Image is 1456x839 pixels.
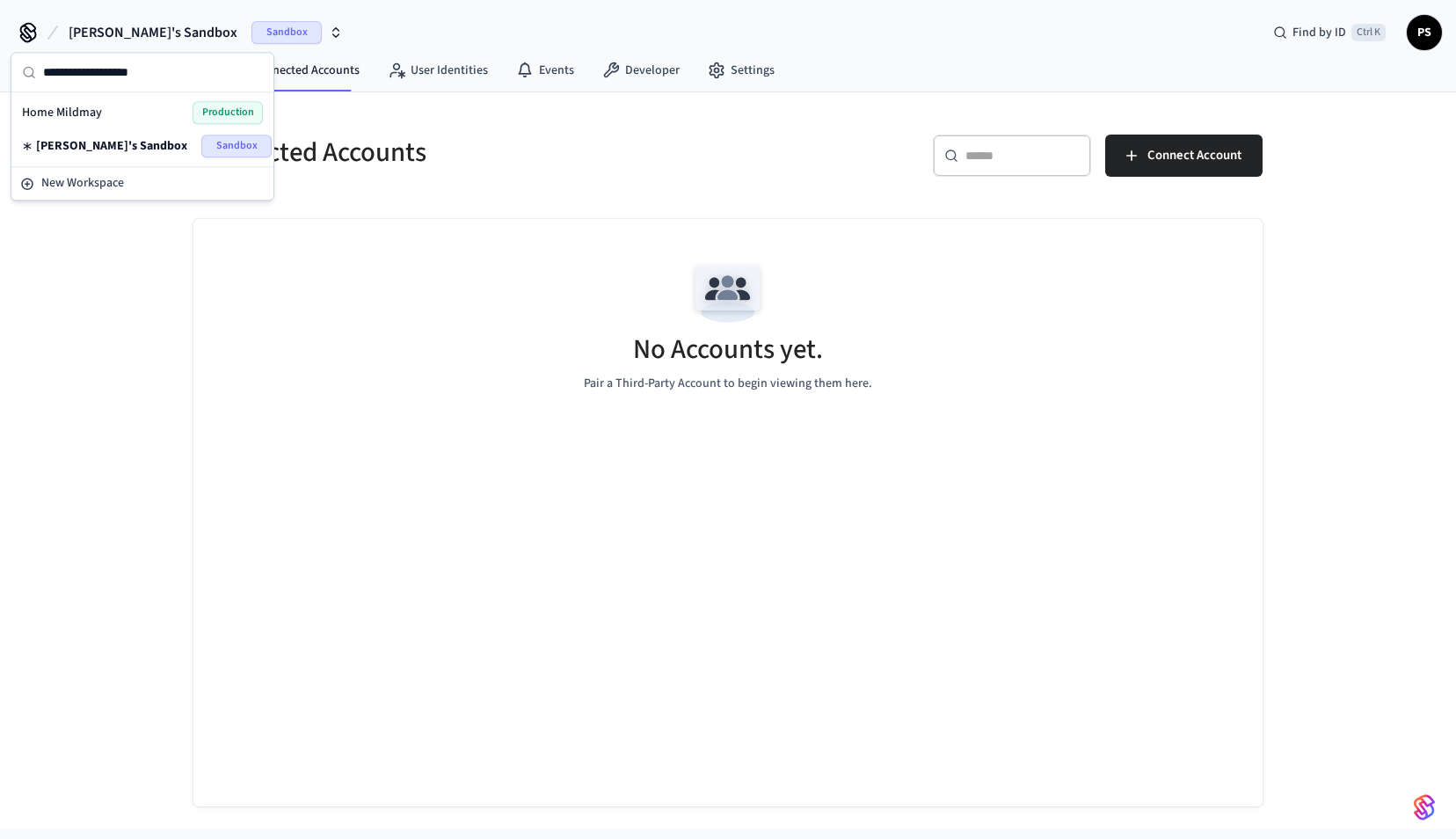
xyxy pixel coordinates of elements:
[1409,17,1440,48] span: PS
[13,169,272,198] button: New Workspace
[694,55,789,86] a: Settings
[193,101,263,124] span: Production
[1414,793,1435,821] img: SeamLogoGradient.69752ec5.svg
[22,104,102,121] span: Home Mildmay
[193,135,717,171] h5: Connected Accounts
[215,55,374,86] a: Connected Accounts
[251,21,322,44] span: Sandbox
[69,22,237,43] span: [PERSON_NAME]'s Sandbox
[1259,17,1400,48] div: Find by IDCtrl K
[374,55,502,86] a: User Identities
[1292,24,1346,41] span: Find by ID
[36,137,187,155] span: [PERSON_NAME]'s Sandbox
[633,332,823,368] h5: No Accounts yet.
[1147,144,1241,167] span: Connect Account
[502,55,588,86] a: Events
[11,92,273,166] div: Suggestions
[688,254,768,333] img: Team Empty State
[588,55,694,86] a: Developer
[1407,15,1442,50] button: PS
[1351,24,1386,41] span: Ctrl K
[1105,135,1263,177] button: Connect Account
[584,375,872,393] p: Pair a Third-Party Account to begin viewing them here.
[201,135,272,157] span: Sandbox
[41,174,124,193] span: New Workspace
